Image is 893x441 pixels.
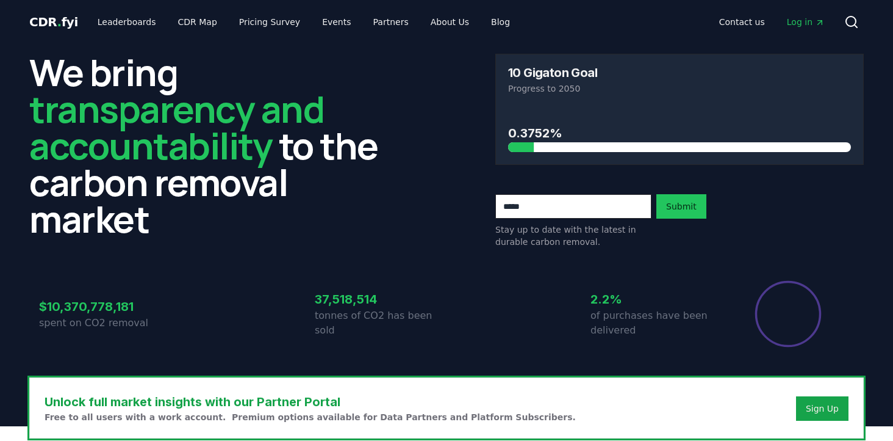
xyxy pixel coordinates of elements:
h3: $10,370,778,181 [39,297,171,316]
p: tonnes of CO2 has been sold [315,308,446,338]
p: Stay up to date with the latest in durable carbon removal. [495,224,651,248]
p: Free to all users with a work account. Premium options available for Data Partners and Platform S... [45,411,576,423]
button: Sign Up [796,396,848,421]
a: Sign Up [806,403,839,415]
a: About Us [421,11,479,33]
h3: 37,518,514 [315,290,446,308]
a: CDR.fyi [29,13,78,31]
p: of purchases have been delivered [590,308,722,338]
h3: 0.3752% [508,124,851,142]
a: Partners [364,11,418,33]
span: transparency and accountability [29,84,324,170]
span: . [57,15,62,29]
h3: 2.2% [590,290,722,308]
h3: Unlock full market insights with our Partner Portal [45,393,576,411]
h2: We bring to the carbon removal market [29,54,398,237]
span: Log in [787,16,825,28]
a: Events [312,11,360,33]
a: Contact us [709,11,775,33]
a: CDR Map [168,11,227,33]
p: spent on CO2 removal [39,316,171,330]
h3: 10 Gigaton Goal [508,67,597,79]
a: Pricing Survey [229,11,310,33]
a: Log in [777,11,834,33]
span: CDR fyi [29,15,78,29]
p: Progress to 2050 [508,82,851,95]
a: Blog [481,11,520,33]
a: Leaderboards [88,11,166,33]
nav: Main [88,11,520,33]
button: Submit [656,194,706,219]
nav: Main [709,11,834,33]
div: Percentage of sales delivered [754,280,822,348]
